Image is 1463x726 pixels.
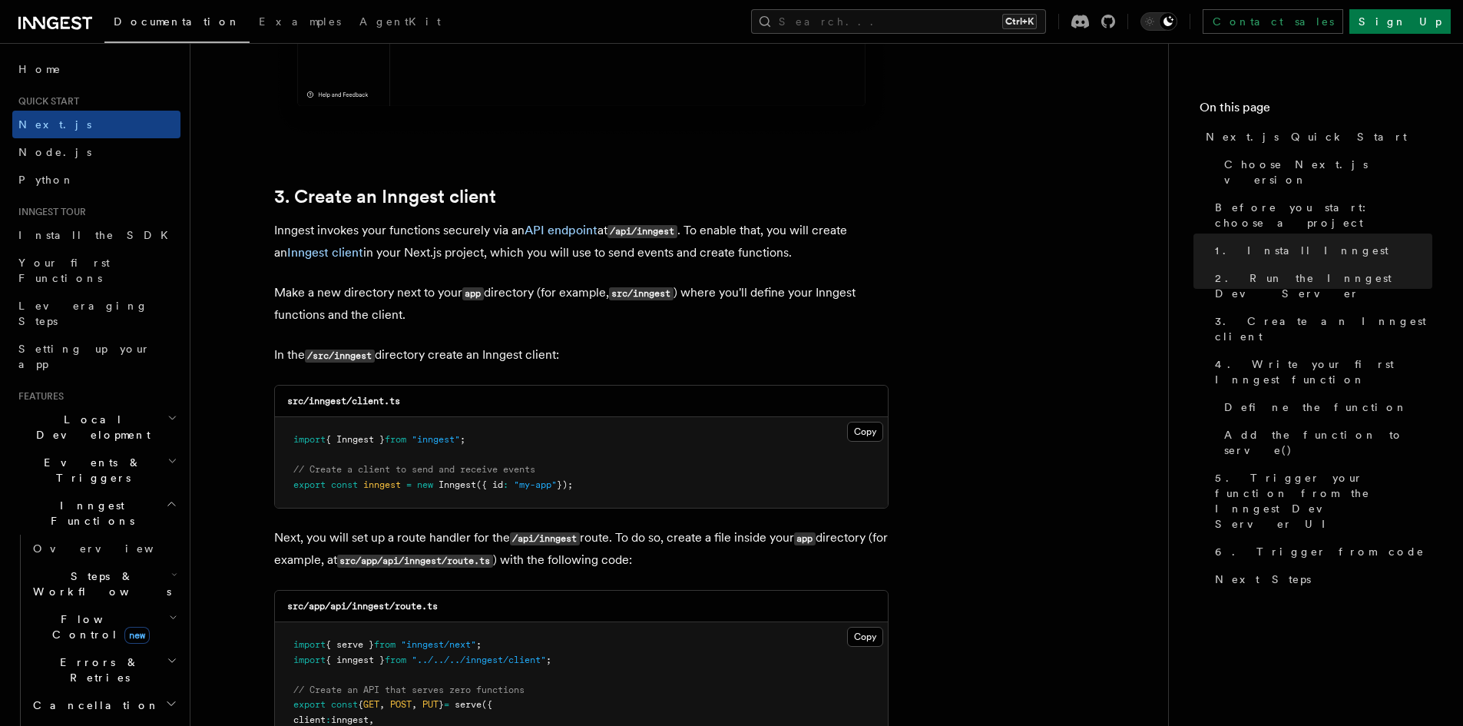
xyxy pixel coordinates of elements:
a: Leveraging Steps [12,292,180,335]
span: inngest [331,714,369,725]
span: ; [476,639,482,650]
span: import [293,434,326,445]
button: Search...Ctrl+K [751,9,1046,34]
span: ; [546,655,551,665]
a: Home [12,55,180,83]
span: serve [455,699,482,710]
button: Copy [847,627,883,647]
button: Errors & Retries [27,648,180,691]
span: { serve } [326,639,374,650]
a: Python [12,166,180,194]
button: Steps & Workflows [27,562,180,605]
span: PUT [422,699,439,710]
span: GET [363,699,379,710]
p: Make a new directory next to your directory (for example, ) where you'll define your Inngest func... [274,282,889,326]
span: ({ [482,699,492,710]
span: // Create a client to send and receive events [293,464,535,475]
a: API endpoint [525,223,597,237]
span: const [331,699,358,710]
span: Features [12,390,64,403]
a: Next.js [12,111,180,138]
span: ({ id [476,479,503,490]
span: Before you start: choose a project [1215,200,1432,230]
a: Next Steps [1209,565,1432,593]
span: : [326,714,331,725]
a: Your first Functions [12,249,180,292]
span: Choose Next.js version [1224,157,1432,187]
span: new [417,479,433,490]
code: src/inngest/client.ts [287,396,400,406]
span: Define the function [1224,399,1408,415]
code: app [794,532,816,545]
span: // Create an API that serves zero functions [293,685,525,695]
a: 4. Write your first Inngest function [1209,350,1432,393]
code: /api/inngest [510,532,580,545]
span: { Inngest } [326,434,385,445]
span: Events & Triggers [12,455,167,486]
a: 1. Install Inngest [1209,237,1432,264]
span: Next.js [18,118,91,131]
a: Add the function to serve() [1218,421,1432,464]
span: } [439,699,444,710]
span: Add the function to serve() [1224,427,1432,458]
span: = [444,699,449,710]
code: src/inngest [609,287,674,300]
span: = [406,479,412,490]
span: AgentKit [359,15,441,28]
span: Next Steps [1215,572,1311,587]
span: { inngest } [326,655,385,665]
span: inngest [363,479,401,490]
span: Install the SDK [18,229,177,241]
span: , [412,699,417,710]
span: 4. Write your first Inngest function [1215,356,1432,387]
a: 3. Create an Inngest client [274,186,496,207]
a: Documentation [104,5,250,43]
span: Cancellation [27,698,160,713]
button: Local Development [12,406,180,449]
span: "../../../inngest/client" [412,655,546,665]
a: Setting up your app [12,335,180,378]
a: Define the function [1218,393,1432,421]
a: 5. Trigger your function from the Inngest Dev Server UI [1209,464,1432,538]
span: Examples [259,15,341,28]
span: POST [390,699,412,710]
h4: On this page [1200,98,1432,123]
button: Inngest Functions [12,492,180,535]
span: 3. Create an Inngest client [1215,313,1432,344]
a: Node.js [12,138,180,166]
code: /src/inngest [305,350,375,363]
a: Overview [27,535,180,562]
a: Install the SDK [12,221,180,249]
span: "inngest/next" [401,639,476,650]
code: app [462,287,484,300]
button: Events & Triggers [12,449,180,492]
a: 2. Run the Inngest Dev Server [1209,264,1432,307]
a: AgentKit [350,5,450,41]
a: 3. Create an Inngest client [1209,307,1432,350]
span: from [374,639,396,650]
span: Steps & Workflows [27,569,171,599]
span: Quick start [12,95,79,108]
span: Documentation [114,15,240,28]
span: Python [18,174,74,186]
span: { [358,699,363,710]
span: 2. Run the Inngest Dev Server [1215,270,1432,301]
button: Cancellation [27,691,180,719]
span: import [293,655,326,665]
button: Flow Controlnew [27,605,180,648]
kbd: Ctrl+K [1002,14,1037,29]
span: Leveraging Steps [18,300,148,327]
button: Toggle dark mode [1140,12,1177,31]
span: import [293,639,326,650]
code: /api/inngest [607,225,677,238]
span: Errors & Retries [27,655,167,685]
span: Home [18,61,61,77]
span: ; [460,434,465,445]
span: Overview [33,542,191,555]
span: }); [557,479,573,490]
span: Setting up your app [18,343,151,370]
p: Inngest invokes your functions securely via an at . To enable that, you will create an in your Ne... [274,220,889,264]
span: export [293,699,326,710]
span: export [293,479,326,490]
a: Before you start: choose a project [1209,194,1432,237]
